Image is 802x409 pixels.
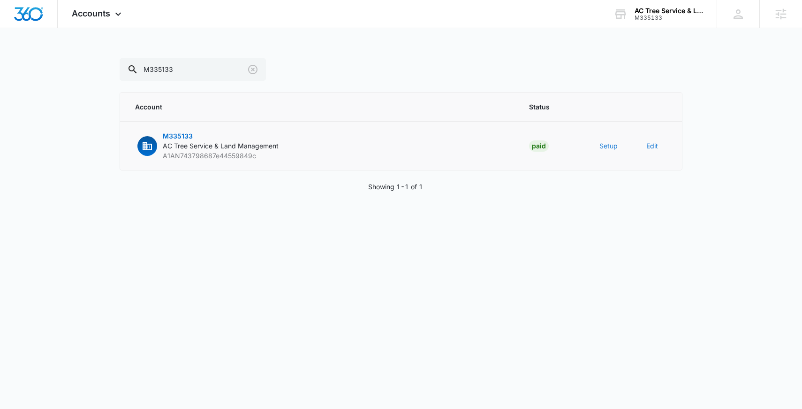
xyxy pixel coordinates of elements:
div: account name [635,7,703,15]
span: AC Tree Service & Land Management [163,142,279,150]
button: Clear [245,62,260,77]
div: Paid [529,140,549,152]
span: M335133 [163,132,193,140]
p: Showing 1-1 of 1 [368,182,423,192]
span: Status [529,102,577,112]
span: Account [135,102,507,112]
span: Accounts [72,8,110,18]
input: Search... [120,58,266,81]
button: Setup [599,141,618,151]
div: account id [635,15,703,21]
span: A1AN743798687e44559849c [163,152,256,160]
button: M335133AC Tree Service & Land ManagementA1AN743798687e44559849c [135,131,279,161]
button: Edit [646,141,658,151]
